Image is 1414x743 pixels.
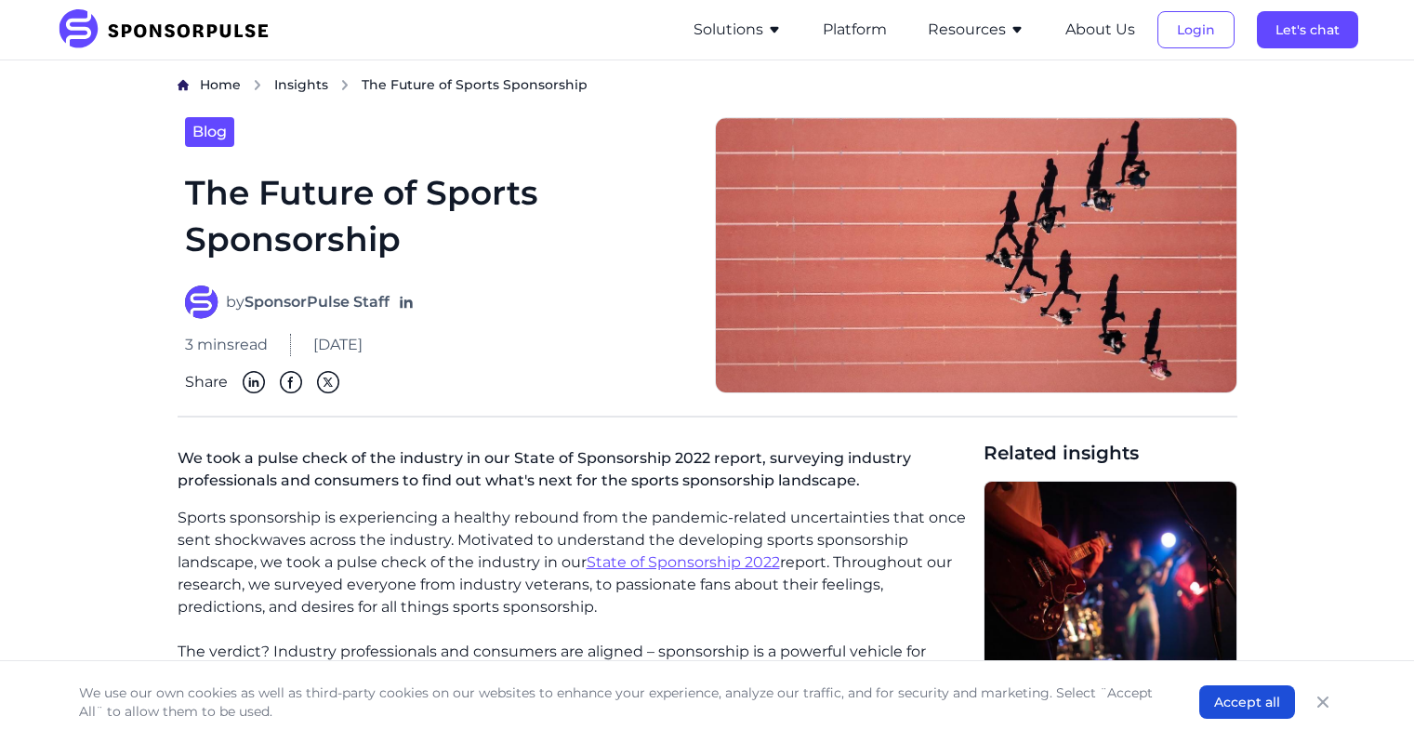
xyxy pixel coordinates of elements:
strong: SponsorPulse Staff [244,293,390,311]
button: Login [1157,11,1235,48]
span: Home [200,76,241,93]
span: [DATE] [313,334,363,356]
a: Blog [185,117,234,147]
button: Resources [928,19,1024,41]
button: Accept all [1199,685,1295,719]
img: Neza Dolmo courtesy of Unsplash [985,482,1236,660]
img: We took a pulse check of the industry in our State of Sponsorship 2022 report, surveying industry... [715,117,1237,393]
p: We use our own cookies as well as third-party cookies on our websites to enhance your experience,... [79,683,1162,721]
span: 3 mins read [185,334,268,356]
img: chevron right [252,79,263,91]
button: Let's chat [1257,11,1358,48]
a: Home [200,75,241,95]
p: The verdict? Industry professionals and consumers are aligned – sponsorship is a powerful vehicle... [178,641,969,708]
img: SponsorPulse [57,9,283,50]
span: Related insights [984,440,1237,466]
img: Facebook [280,371,302,393]
a: Let's chat [1257,21,1358,38]
img: Twitter [317,371,339,393]
button: About Us [1065,19,1135,41]
a: State of Sponsorship 2022 [587,553,780,571]
a: Platform [823,21,887,38]
img: Linkedin [243,371,265,393]
span: Share [185,371,228,393]
span: by [226,291,390,313]
p: Sports sponsorship is experiencing a healthy rebound from the pandemic-related uncertainties that... [178,507,969,618]
a: About Us [1065,21,1135,38]
img: SponsorPulse Staff [185,285,218,319]
a: Insights [274,75,328,95]
a: Login [1157,21,1235,38]
img: chevron right [339,79,350,91]
button: Platform [823,19,887,41]
span: Insights [274,76,328,93]
button: Solutions [694,19,782,41]
p: We took a pulse check of the industry in our State of Sponsorship 2022 report, surveying industry... [178,440,969,507]
h1: The Future of Sports Sponsorship [185,169,693,263]
img: Home [178,79,189,91]
span: The Future of Sports Sponsorship [362,75,588,94]
a: Follow on LinkedIn [397,293,416,312]
button: Close [1310,689,1336,715]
